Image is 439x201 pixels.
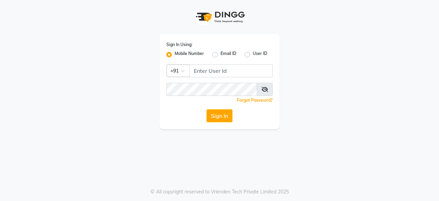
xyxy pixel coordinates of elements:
[192,7,247,27] img: logo1.svg
[206,109,233,122] button: Sign In
[221,51,236,59] label: Email ID
[175,51,204,59] label: Mobile Number
[166,42,192,48] label: Sign In Using:
[166,83,257,96] input: Username
[237,98,273,103] a: Forgot Password?
[189,64,273,77] input: Username
[253,51,267,59] label: User ID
